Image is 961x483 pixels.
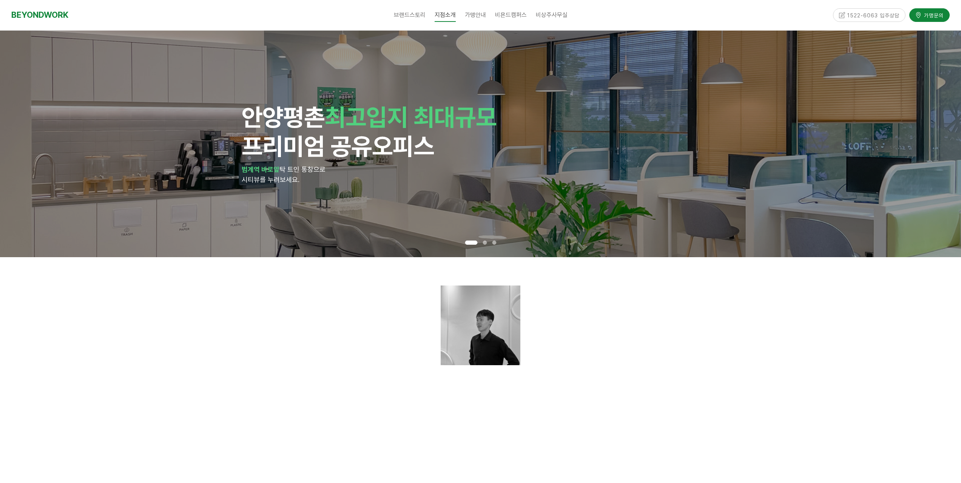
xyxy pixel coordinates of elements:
span: 비욘드캠퍼스 [495,11,527,19]
a: 가맹안내 [460,6,491,25]
a: 비상주사무실 [531,6,572,25]
span: 평촌 [283,103,325,131]
span: 브랜드스토리 [394,11,426,19]
strong: 범계역 바로앞 [242,165,279,173]
a: 비욘드캠퍼스 [491,6,531,25]
span: 비상주사무실 [536,11,568,19]
span: 지점소개 [435,8,456,22]
span: 안양 프리미엄 공유오피스 [242,103,497,160]
span: 시티뷰를 누려보세요. [242,176,299,184]
span: 가맹문의 [922,11,944,19]
a: 브랜드스토리 [389,6,430,25]
span: 최고입지 최대규모 [325,103,497,131]
span: 가맹안내 [465,11,486,19]
a: BEYONDWORK [11,8,68,22]
span: 탁 트인 통창으로 [279,165,325,173]
a: 가맹문의 [909,8,950,22]
a: 지점소개 [430,6,460,25]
